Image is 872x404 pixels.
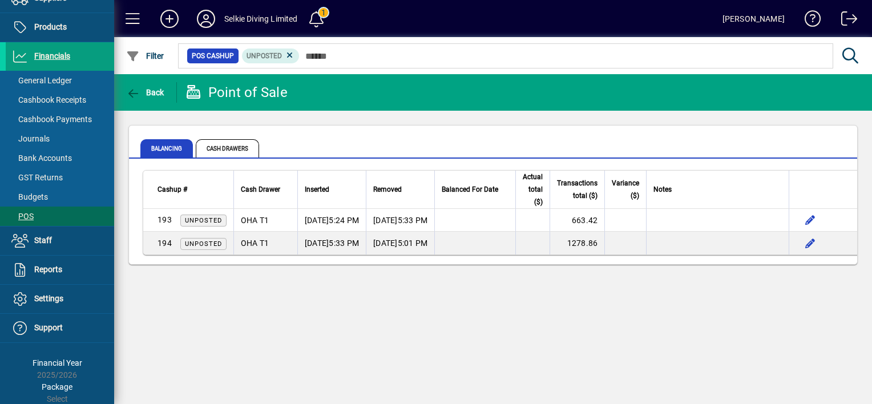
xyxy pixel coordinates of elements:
[6,13,114,42] a: Products
[188,9,224,29] button: Profile
[241,237,290,249] div: OHA T1
[329,237,359,249] span: 5:33 PM
[557,177,598,202] span: Transactions total ($)
[6,129,114,148] a: Journals
[11,76,72,85] span: General Ledger
[612,177,639,202] span: Variance ($)
[114,82,177,103] app-page-header-button: Back
[247,52,282,60] span: Unposted
[801,211,819,229] button: Edit
[833,2,858,39] a: Logout
[6,71,114,90] a: General Ledger
[442,183,508,196] div: Balanced For Date
[722,10,785,28] div: [PERSON_NAME]
[6,148,114,168] a: Bank Accounts
[123,82,167,103] button: Back
[158,183,227,196] div: Cashup #
[185,217,222,224] span: Unposted
[11,212,34,221] span: POS
[6,227,114,255] a: Staff
[801,234,819,252] button: Edit
[241,183,280,196] span: Cash Drawer
[11,115,92,124] span: Cashbook Payments
[34,236,52,245] span: Staff
[158,237,227,249] div: 194
[6,168,114,187] a: GST Returns
[373,183,402,196] span: Removed
[398,215,428,226] span: 5:33 PM
[442,183,498,196] span: Balanced For Date
[6,207,114,226] a: POS
[305,183,329,196] span: Inserted
[192,50,234,62] span: POS Cashup
[550,209,604,232] td: 663.42
[329,215,359,226] span: 5:24 PM
[11,192,48,201] span: Budgets
[151,9,188,29] button: Add
[224,10,298,28] div: Selkie Diving Limited
[126,88,164,97] span: Back
[34,323,63,332] span: Support
[196,139,259,157] span: Cash Drawers
[11,153,72,163] span: Bank Accounts
[6,187,114,207] a: Budgets
[305,237,329,249] span: [DATE]
[242,49,300,63] mat-chip: Status: Unposted
[185,240,222,248] span: Unposted
[373,215,398,226] span: [DATE]
[123,46,167,66] button: Filter
[653,183,672,196] span: Notes
[140,139,193,157] span: Balancing
[6,256,114,284] a: Reports
[34,51,70,60] span: Financials
[6,314,114,342] a: Support
[158,214,227,226] div: 193
[6,110,114,129] a: Cashbook Payments
[33,358,82,367] span: Financial Year
[185,83,288,102] div: Point of Sale
[6,90,114,110] a: Cashbook Receipts
[34,294,63,303] span: Settings
[398,237,428,249] span: 5:01 PM
[305,215,329,226] span: [DATE]
[11,173,63,182] span: GST Returns
[34,265,62,274] span: Reports
[11,134,50,143] span: Journals
[241,215,290,226] div: OHA T1
[373,237,398,249] span: [DATE]
[523,171,543,208] span: Actual total ($)
[241,183,290,196] div: Cash Drawer
[11,95,86,104] span: Cashbook Receipts
[42,382,72,391] span: Package
[34,22,67,31] span: Products
[126,51,164,60] span: Filter
[796,2,821,39] a: Knowledge Base
[6,285,114,313] a: Settings
[158,183,187,196] span: Cashup #
[550,232,604,254] td: 1278.86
